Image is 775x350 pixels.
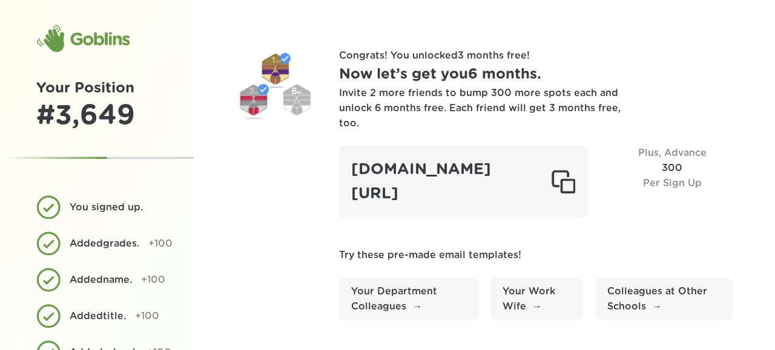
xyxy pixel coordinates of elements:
[339,146,587,218] div: [DOMAIN_NAME][URL]
[70,273,132,288] div: Added name .
[643,178,702,188] span: Per Sign Up
[70,236,139,251] div: Added grades .
[638,148,707,158] span: Plus, Advance
[339,86,642,131] div: Invite 2 more friends to bump 300 more spots each and unlock 6 months free. Each friend will get ...
[339,63,733,86] h1: Now let’s get you 6 months .
[70,200,148,215] div: You signed up.
[36,77,157,100] h1: Your Position
[141,273,165,288] div: +100
[135,309,159,324] div: +100
[339,248,733,263] p: Try these pre-made email templates!
[148,236,173,251] div: +100
[612,146,733,218] div: 300
[36,100,157,132] div: # 3,649
[70,309,126,324] div: Added title .
[36,24,130,53] div: Goblins
[339,48,733,63] p: Congrats! You unlocked 3 months free !
[595,278,733,320] a: Colleagues at Other Schools
[490,278,583,320] a: Your Work Wife
[339,278,478,320] a: Your Department Colleagues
